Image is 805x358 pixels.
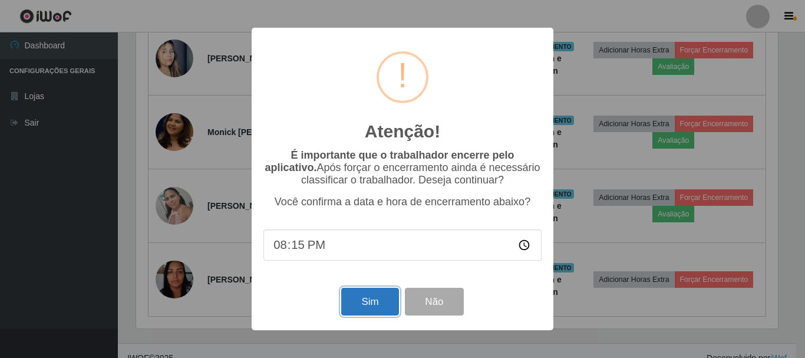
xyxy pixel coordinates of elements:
[263,149,542,186] p: Após forçar o encerramento ainda é necessário classificar o trabalhador. Deseja continuar?
[405,288,463,316] button: Não
[263,196,542,208] p: Você confirma a data e hora de encerramento abaixo?
[365,121,440,142] h2: Atenção!
[265,149,514,173] b: É importante que o trabalhador encerre pelo aplicativo.
[341,288,398,316] button: Sim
